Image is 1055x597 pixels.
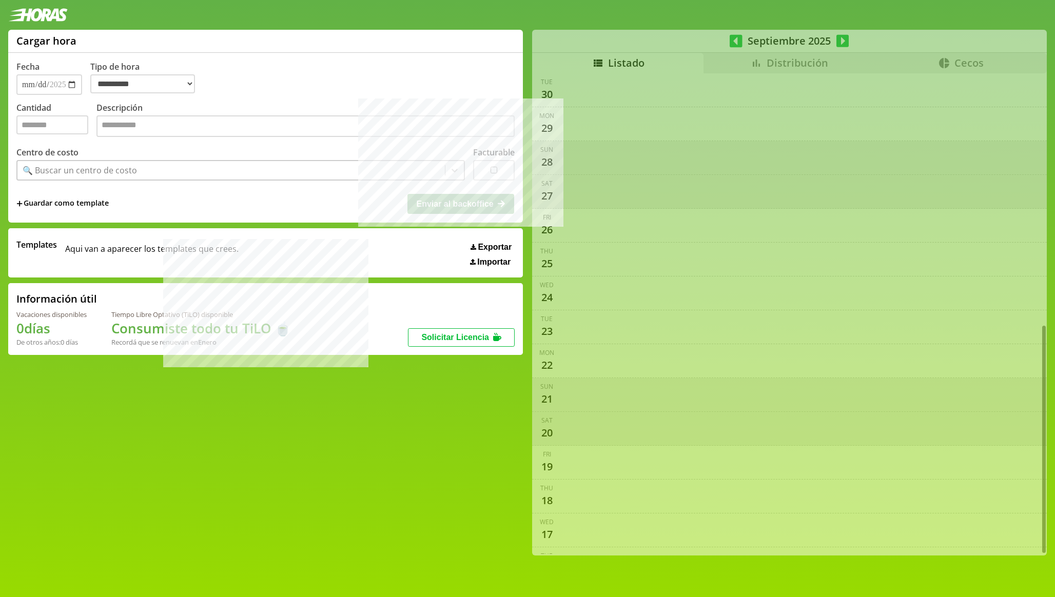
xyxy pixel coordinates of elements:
[90,74,195,93] select: Tipo de hora
[198,337,217,347] b: Enero
[16,292,97,306] h2: Información útil
[16,198,109,209] span: +Guardar como template
[467,242,515,252] button: Exportar
[65,239,239,267] span: Aqui van a aparecer los templates que crees.
[16,147,79,158] label: Centro de costo
[421,333,489,342] span: Solicitar Licencia
[477,257,511,267] span: Importar
[478,243,512,252] span: Exportar
[90,61,203,95] label: Tipo de hora
[111,319,291,337] h1: Consumiste todo tu TiLO 🍵
[16,239,57,250] span: Templates
[16,115,88,134] input: Cantidad
[16,34,76,48] h1: Cargar hora
[408,328,515,347] button: Solicitar Licencia
[96,102,515,140] label: Descripción
[111,337,291,347] div: Recordá que se renuevan en
[16,337,87,347] div: De otros años: 0 días
[23,165,137,176] div: 🔍 Buscar un centro de costo
[16,198,23,209] span: +
[16,319,87,337] h1: 0 días
[16,61,40,72] label: Fecha
[8,8,68,22] img: logotipo
[16,102,96,140] label: Cantidad
[111,310,291,319] div: Tiempo Libre Optativo (TiLO) disponible
[96,115,515,137] textarea: Descripción
[16,310,87,319] div: Vacaciones disponibles
[473,147,515,158] label: Facturable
